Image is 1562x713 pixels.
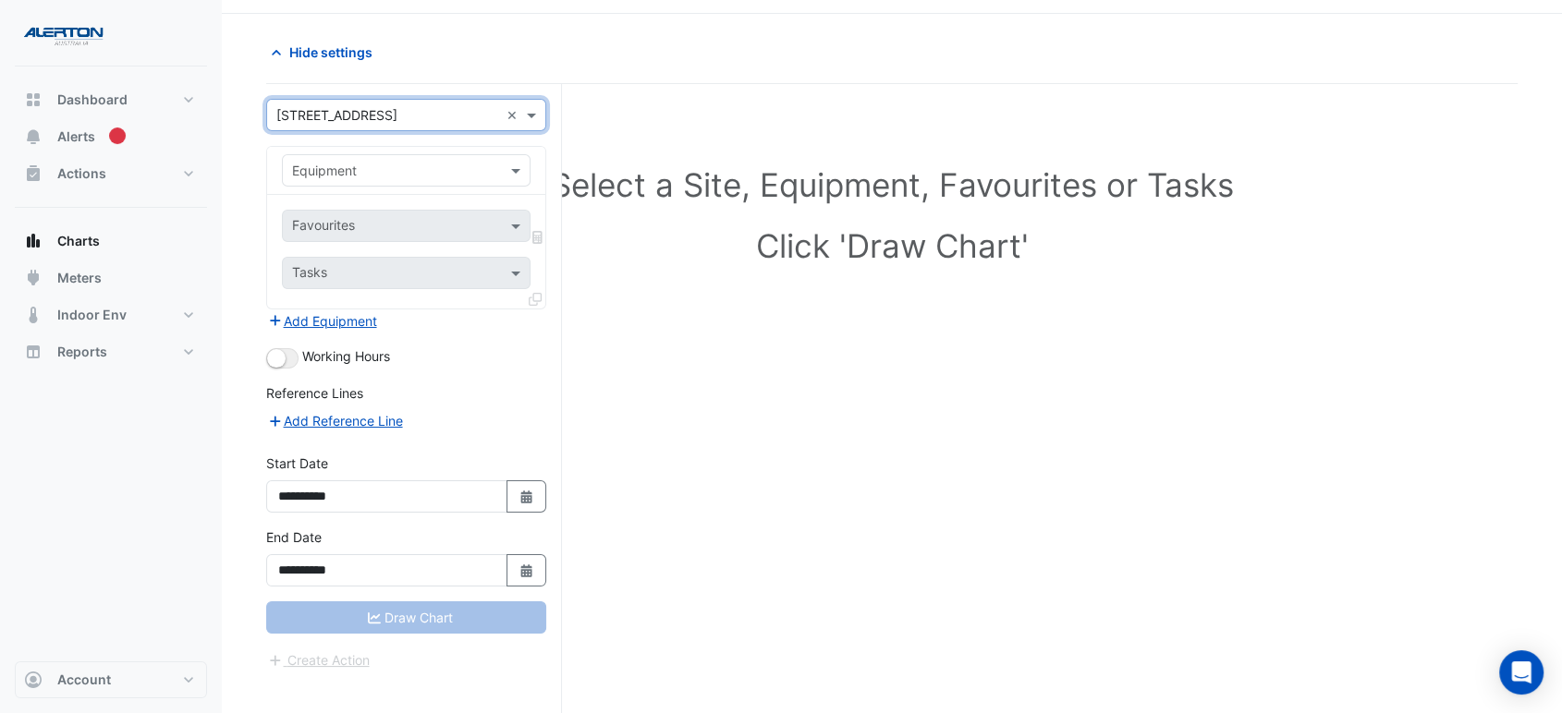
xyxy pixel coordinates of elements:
[15,661,207,698] button: Account
[15,223,207,260] button: Charts
[57,127,95,146] span: Alerts
[266,453,328,473] label: Start Date
[529,291,542,307] span: Clone Favourites and Tasks from this Equipment to other Equipment
[530,229,546,245] span: Choose Function
[15,296,207,333] button: Indoor Env
[15,155,207,192] button: Actions
[15,118,207,155] button: Alerts
[506,105,522,125] span: Clear
[266,310,378,332] button: Add Equipment
[24,164,43,183] app-icon: Actions
[57,343,107,361] span: Reports
[57,269,102,287] span: Meters
[302,348,390,364] span: Working Hours
[15,333,207,370] button: Reports
[307,226,1477,265] h1: Click 'Draw Chart'
[57,91,128,109] span: Dashboard
[266,36,384,68] button: Hide settings
[266,650,371,666] app-escalated-ticket-create-button: Please correct errors first
[266,527,322,547] label: End Date
[24,343,43,361] app-icon: Reports
[289,42,372,62] span: Hide settings
[15,81,207,118] button: Dashboard
[57,232,100,250] span: Charts
[289,215,355,239] div: Favourites
[519,489,535,504] fa-icon: Select Date
[24,91,43,109] app-icon: Dashboard
[24,306,43,324] app-icon: Indoor Env
[24,269,43,287] app-icon: Meters
[1499,650,1544,695] div: Open Intercom Messenger
[57,306,127,324] span: Indoor Env
[57,671,111,689] span: Account
[266,383,363,403] label: Reference Lines
[109,127,126,144] div: Tooltip anchor
[57,164,106,183] span: Actions
[24,127,43,146] app-icon: Alerts
[266,410,404,431] button: Add Reference Line
[22,15,105,52] img: Company Logo
[519,562,535,578] fa-icon: Select Date
[24,232,43,250] app-icon: Charts
[307,165,1477,204] h1: Select a Site, Equipment, Favourites or Tasks
[15,260,207,296] button: Meters
[289,262,327,286] div: Tasks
